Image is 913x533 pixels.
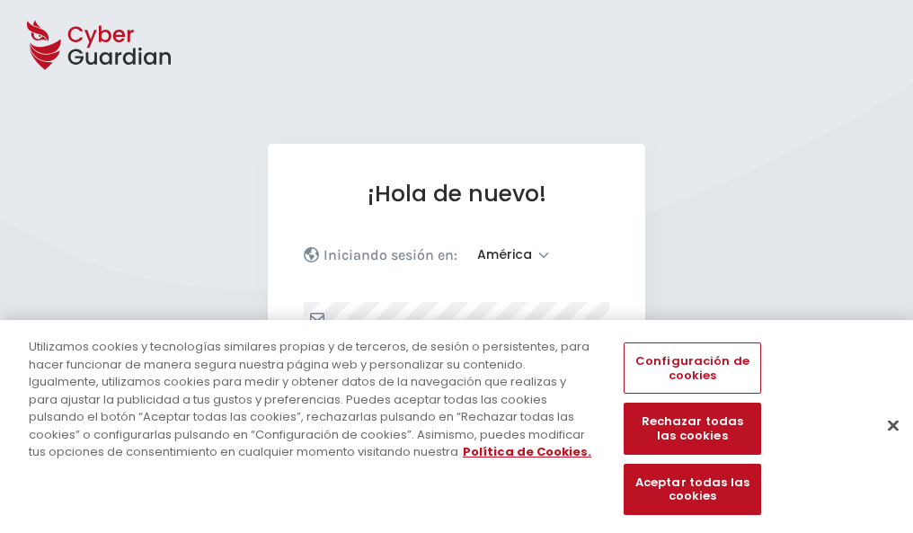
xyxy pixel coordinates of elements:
[624,342,760,394] button: Configuración de cookies
[873,405,913,445] button: Cerrar
[29,338,597,461] div: Utilizamos cookies y tecnologías similares propias y de terceros, de sesión o persistentes, para ...
[324,246,457,264] p: Iniciando sesión en:
[463,443,591,460] a: Más información sobre su privacidad, se abre en una nueva pestaña
[304,180,609,208] h1: ¡Hola de nuevo!
[624,404,760,455] button: Rechazar todas las cookies
[624,464,760,515] button: Aceptar todas las cookies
